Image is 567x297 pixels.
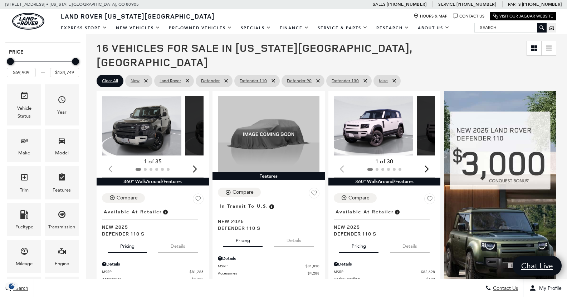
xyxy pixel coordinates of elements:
[218,255,319,262] div: Pricing Details - Defender 110 S
[201,76,220,85] span: Defender
[45,166,79,199] div: FeaturesFeatures
[102,96,181,156] div: 1 / 2
[7,240,41,273] div: MileageMileage
[7,68,36,77] input: Minimum
[334,230,430,237] span: Defender 110 S
[334,207,435,237] a: Available at RetailerNew 2025Defender 110 S
[287,76,312,85] span: Defender 90
[493,14,553,19] a: Visit Our Jaguar Website
[50,68,79,77] input: Maximum
[218,263,306,269] span: MSRP
[102,261,204,267] div: Pricing Details - Defender 110 S
[218,188,261,197] button: Compare Vehicle
[13,104,36,120] div: Vehicle Status
[102,269,190,274] span: MSRP
[15,223,33,231] div: Fueltype
[334,96,413,156] div: 1 / 2
[58,171,66,186] span: Features
[160,76,181,85] span: Land Rover
[332,76,359,85] span: Defender 130
[536,285,562,291] span: My Profile
[190,269,204,274] span: $81,285
[524,279,567,297] button: Open user profile menu
[424,193,435,207] button: Save Vehicle
[218,271,319,276] a: Accessories $4,288
[4,282,20,290] section: Click to Open Cookie Consent Modal
[334,96,413,156] img: 2025 Land Rover Defender 110 S 1
[308,271,319,276] span: $4,288
[158,237,198,253] button: details tab
[193,193,204,207] button: Save Vehicle
[7,203,41,236] div: FueltypeFueltype
[233,189,254,195] div: Compare
[268,202,275,210] span: Vehicle has shipped from factory of origin. Estimated time of delivery to Retailer is on average ...
[162,208,168,216] span: Vehicle is in stock and ready for immediate delivery. Due to demand, availability is subject to c...
[306,263,319,269] span: $81,830
[348,195,370,201] div: Compare
[275,22,313,34] a: Finance
[48,223,75,231] div: Transmission
[274,231,314,247] button: details tab
[218,218,314,224] span: New 2025
[102,269,204,274] a: MSRP $81,285
[414,22,454,34] a: About Us
[390,237,430,253] button: details tab
[20,186,29,194] div: Trim
[102,96,181,156] img: 2025 Land Rover Defender 110 S 1
[212,172,325,180] div: Features
[236,22,275,34] a: Specials
[218,271,308,276] span: Accessories
[45,129,79,162] div: ModelModel
[421,269,435,274] span: $82,628
[372,22,414,34] a: Research
[456,1,496,7] a: [PHONE_NUMBER]
[7,129,41,162] div: MakeMake
[7,84,41,125] div: VehicleVehicle Status
[57,22,112,34] a: EXPRESS STORE
[104,208,162,216] span: Available at Retailer
[20,171,29,186] span: Trim
[45,203,79,236] div: TransmissionTransmission
[108,237,147,253] button: pricing tab
[9,49,77,55] h5: Price
[313,22,372,34] a: Service & Parts
[218,96,319,172] img: 2025 Land Rover Defender 110 S
[97,178,209,185] div: 360° WalkAround/Features
[20,245,29,260] span: Mileage
[165,22,236,34] a: Pre-Owned Vehicles
[45,240,79,273] div: EngineEngine
[522,1,562,7] a: [PHONE_NUMBER]
[45,84,79,125] div: YearYear
[334,269,435,274] a: MSRP $82,628
[475,23,546,32] input: Search
[61,12,215,20] span: Land Rover [US_STATE][GEOGRAPHIC_DATA]
[218,278,319,283] a: $86,807
[58,94,66,108] span: Year
[102,223,198,230] span: New 2025
[7,55,79,77] div: Price
[508,2,521,7] span: Parts
[57,108,67,116] div: Year
[218,263,319,269] a: MSRP $81,830
[306,278,319,283] span: $86,807
[7,166,41,199] div: TrimTrim
[438,2,455,7] span: Service
[117,195,138,201] div: Compare
[334,223,430,230] span: New 2025
[240,76,267,85] span: Defender 110
[58,134,66,149] span: Model
[57,22,454,34] nav: Main Navigation
[373,2,386,7] span: Sales
[414,14,448,19] a: Hours & Map
[334,269,421,274] span: MSRP
[102,230,198,237] span: Defender 110 S
[102,193,145,203] button: Compare Vehicle
[334,193,377,203] button: Compare Vehicle
[53,186,71,194] div: Features
[102,207,204,237] a: Available at RetailerNew 2025Defender 110 S
[55,149,69,157] div: Model
[394,208,400,216] span: Vehicle is in stock and ready for immediate delivery. Due to demand, availability is subject to c...
[328,178,441,185] div: 360° WalkAround/Features
[112,22,165,34] a: New Vehicles
[55,260,69,268] div: Engine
